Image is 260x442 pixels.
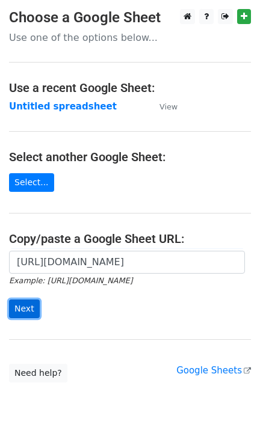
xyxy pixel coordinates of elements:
[9,150,251,164] h4: Select another Google Sheet:
[9,9,251,26] h3: Choose a Google Sheet
[9,173,54,192] a: Select...
[9,232,251,246] h4: Copy/paste a Google Sheet URL:
[9,299,40,318] input: Next
[9,276,132,285] small: Example: [URL][DOMAIN_NAME]
[9,364,67,382] a: Need help?
[9,251,245,274] input: Paste your Google Sheet URL here
[176,365,251,376] a: Google Sheets
[9,81,251,95] h4: Use a recent Google Sheet:
[159,102,178,111] small: View
[9,31,251,44] p: Use one of the options below...
[9,101,117,112] a: Untitled spreadsheet
[147,101,178,112] a: View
